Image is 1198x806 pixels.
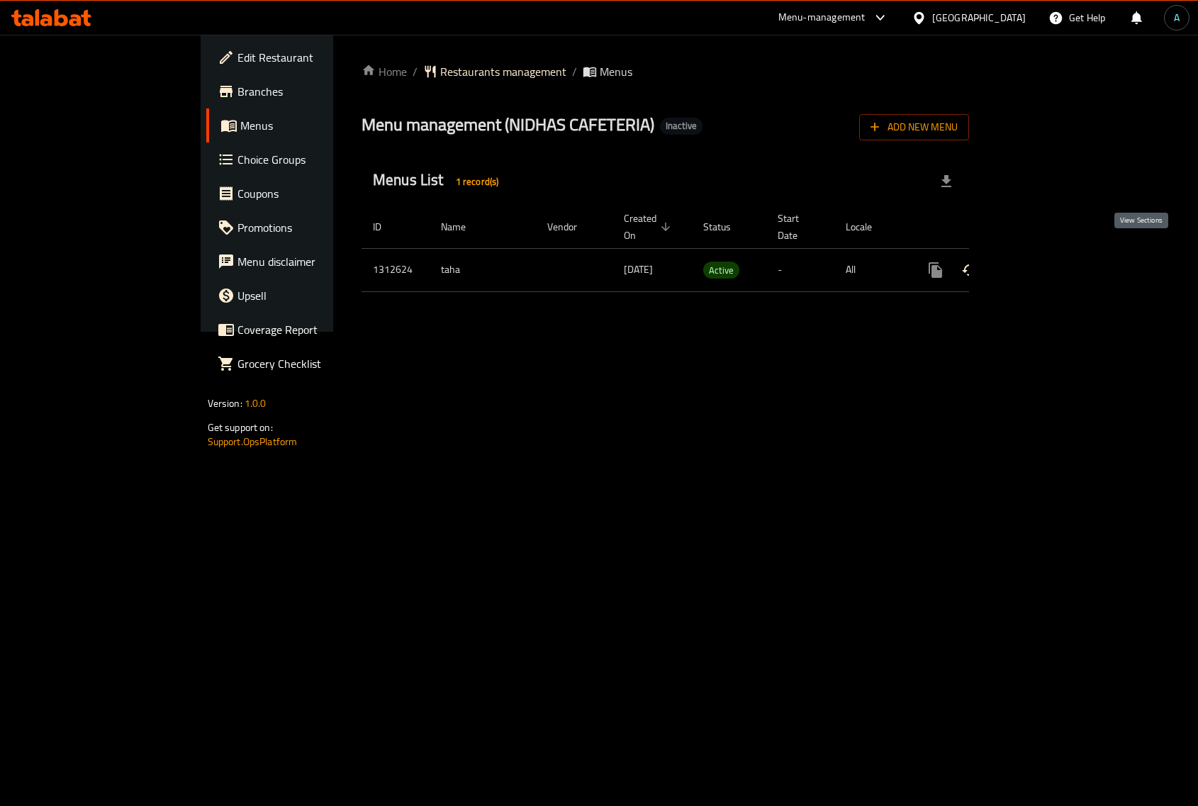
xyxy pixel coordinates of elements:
[413,63,418,80] li: /
[660,118,702,135] div: Inactive
[441,218,484,235] span: Name
[778,210,817,244] span: Start Date
[362,63,969,80] nav: breadcrumb
[206,142,401,177] a: Choice Groups
[206,40,401,74] a: Edit Restaurant
[208,394,242,413] span: Version:
[245,394,267,413] span: 1.0.0
[624,210,675,244] span: Created On
[447,170,508,193] div: Total records count
[547,218,595,235] span: Vendor
[834,248,907,291] td: All
[208,418,273,437] span: Get support on:
[237,185,389,202] span: Coupons
[237,83,389,100] span: Branches
[778,9,866,26] div: Menu-management
[206,245,401,279] a: Menu disclaimer
[237,287,389,304] span: Upsell
[206,74,401,108] a: Branches
[373,169,507,193] h2: Menus List
[362,206,1066,292] table: enhanced table
[600,63,632,80] span: Menus
[237,355,389,372] span: Grocery Checklist
[766,248,834,291] td: -
[206,211,401,245] a: Promotions
[624,260,653,279] span: [DATE]
[208,432,298,451] a: Support.OpsPlatform
[859,114,969,140] button: Add New Menu
[929,164,963,198] div: Export file
[237,321,389,338] span: Coverage Report
[206,347,401,381] a: Grocery Checklist
[206,177,401,211] a: Coupons
[373,218,400,235] span: ID
[907,206,1066,249] th: Actions
[846,218,890,235] span: Locale
[870,118,958,136] span: Add New Menu
[362,108,654,140] span: Menu management ( NIDHAS CAFETERIA )
[206,279,401,313] a: Upsell
[1174,10,1180,26] span: A
[703,262,739,279] span: Active
[953,253,987,287] button: Change Status
[237,253,389,270] span: Menu disclaimer
[660,120,702,132] span: Inactive
[932,10,1026,26] div: [GEOGRAPHIC_DATA]
[919,253,953,287] button: more
[440,63,566,80] span: Restaurants management
[572,63,577,80] li: /
[237,151,389,168] span: Choice Groups
[430,248,536,291] td: taha
[237,49,389,66] span: Edit Restaurant
[206,313,401,347] a: Coverage Report
[703,218,749,235] span: Status
[237,219,389,236] span: Promotions
[240,117,389,134] span: Menus
[206,108,401,142] a: Menus
[447,175,508,189] span: 1 record(s)
[423,63,566,80] a: Restaurants management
